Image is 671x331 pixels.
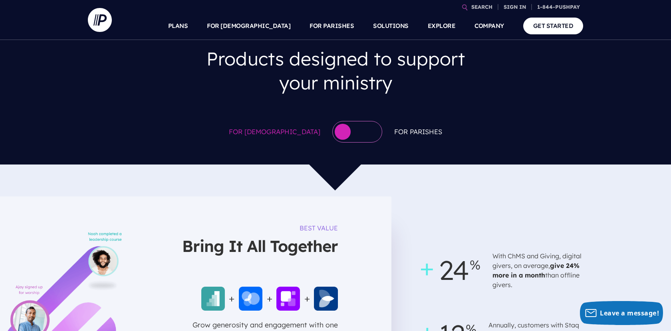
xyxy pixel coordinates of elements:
[474,12,504,40] a: COMPANY
[600,309,659,317] span: Leave a message!
[300,290,314,307] span: +
[425,246,476,294] span: 24
[262,290,276,307] span: +
[373,12,409,40] a: SOLUTIONS
[239,287,263,311] img: icon_chms-bckgrnd-600x600-1.png
[523,18,584,34] a: GET STARTED
[492,248,592,293] p: With ChMS and Giving, digital givers, on average, than offline givers.
[225,290,239,307] span: +
[428,12,456,40] a: EXPLORE
[314,287,338,311] img: icon_insights-bckgrnd-600x600-1.png
[186,40,485,101] h3: Products designed to support your ministry
[580,301,663,325] button: Leave a message!
[229,126,320,138] span: For [DEMOGRAPHIC_DATA]
[207,12,290,40] a: FOR [DEMOGRAPHIC_DATA]
[492,262,580,279] b: give 24% more in a month
[394,126,442,138] span: For Parishes
[201,287,225,311] img: icon_giving-bckgrnd-600x600-1.png
[300,220,338,236] h6: BEST VALUE
[168,12,188,40] a: PLANS
[310,12,354,40] a: FOR PARISHES
[182,236,338,263] h3: Bring It All Together
[276,287,300,311] img: icon_apps-bckgrnd-600x600-1.png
